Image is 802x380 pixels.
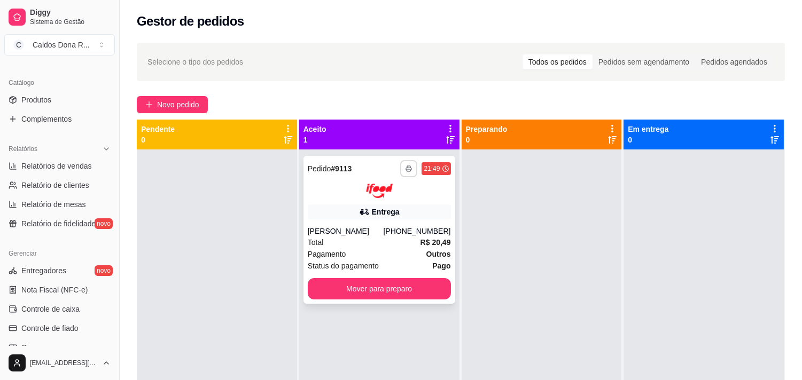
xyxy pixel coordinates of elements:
[33,39,90,50] div: Caldos Dona R ...
[137,13,244,30] h2: Gestor de pedidos
[141,134,175,145] p: 0
[695,54,773,69] div: Pedidos agendados
[308,236,324,248] span: Total
[21,265,66,276] span: Entregadores
[4,215,115,232] a: Relatório de fidelidadenovo
[593,54,695,69] div: Pedidos sem agendamento
[21,199,86,210] span: Relatório de mesas
[141,124,175,134] p: Pendente
[421,238,451,247] strong: R$ 20,49
[4,300,115,318] a: Controle de caixa
[4,339,115,356] a: Cupons
[30,359,98,367] span: [EMAIL_ADDRESS][DOMAIN_NAME]
[4,4,115,30] a: DiggySistema de Gestão
[30,8,111,18] span: Diggy
[4,262,115,279] a: Entregadoresnovo
[30,18,111,26] span: Sistema de Gestão
[308,260,379,272] span: Status do pagamento
[21,323,79,334] span: Controle de fiado
[308,248,346,260] span: Pagamento
[4,177,115,194] a: Relatório de clientes
[383,226,450,236] div: [PHONE_NUMBER]
[21,342,47,353] span: Cupons
[4,350,115,376] button: [EMAIL_ADDRESS][DOMAIN_NAME]
[308,278,451,299] button: Mover para preparo
[4,245,115,262] div: Gerenciar
[21,180,89,191] span: Relatório de clientes
[4,91,115,108] a: Produtos
[4,320,115,337] a: Controle de fiado
[628,134,668,145] p: 0
[157,99,199,110] span: Novo pedido
[372,207,400,217] div: Entrega
[9,145,37,153] span: Relatórios
[21,304,80,314] span: Controle de caixa
[4,281,115,298] a: Nota Fiscal (NFC-e)
[4,74,115,91] div: Catálogo
[424,164,440,173] div: 21:49
[4,34,115,56] button: Select a team
[4,110,115,128] a: Complementos
[628,124,668,134] p: Em entrega
[466,124,508,134] p: Preparando
[137,96,208,113] button: Novo pedido
[21,161,92,171] span: Relatórios de vendas
[426,250,451,258] strong: Outros
[303,124,326,134] p: Aceito
[331,164,352,173] strong: # 9113
[466,134,508,145] p: 0
[21,94,51,105] span: Produtos
[523,54,593,69] div: Todos os pedidos
[4,196,115,213] a: Relatório de mesas
[147,56,243,68] span: Selecione o tipo dos pedidos
[13,39,24,50] span: C
[21,284,88,295] span: Nota Fiscal (NFC-e)
[21,114,72,124] span: Complementos
[303,134,326,145] p: 1
[308,164,331,173] span: Pedido
[432,262,450,270] strong: Pago
[21,218,96,229] span: Relatório de fidelidade
[4,157,115,175] a: Relatórios de vendas
[366,184,393,198] img: ifood
[145,101,153,108] span: plus
[308,226,384,236] div: [PERSON_NAME]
